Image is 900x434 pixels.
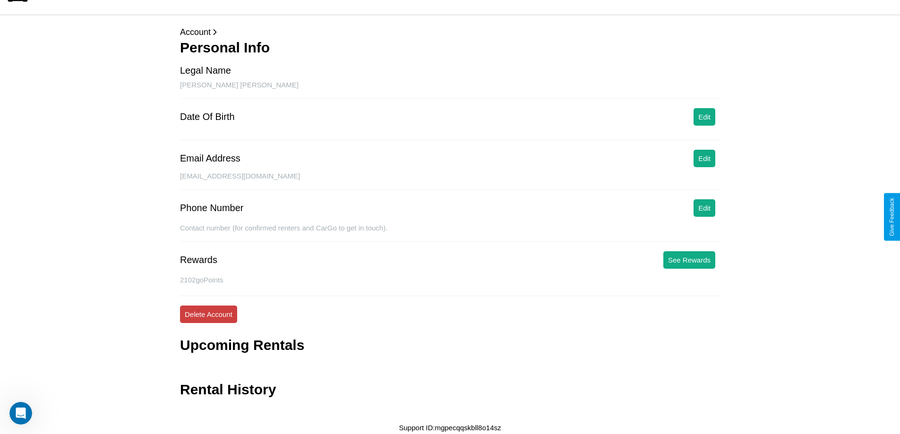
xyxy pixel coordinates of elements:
[694,199,715,217] button: Edit
[180,273,720,286] p: 2102 goPoints
[180,203,244,213] div: Phone Number
[180,306,237,323] button: Delete Account
[180,81,720,99] div: [PERSON_NAME] [PERSON_NAME]
[180,65,231,76] div: Legal Name
[180,111,235,122] div: Date Of Birth
[694,150,715,167] button: Edit
[180,25,720,40] p: Account
[9,402,32,425] iframe: Intercom live chat
[889,198,895,236] div: Give Feedback
[399,421,501,434] p: Support ID: mgpecqqskbll8o14sz
[180,255,217,265] div: Rewards
[180,153,240,164] div: Email Address
[180,40,720,56] h3: Personal Info
[180,337,304,353] h3: Upcoming Rentals
[694,108,715,126] button: Edit
[180,172,720,190] div: [EMAIL_ADDRESS][DOMAIN_NAME]
[180,224,720,242] div: Contact number (for confirmed renters and CarGo to get in touch).
[180,382,276,398] h3: Rental History
[663,251,715,269] button: See Rewards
